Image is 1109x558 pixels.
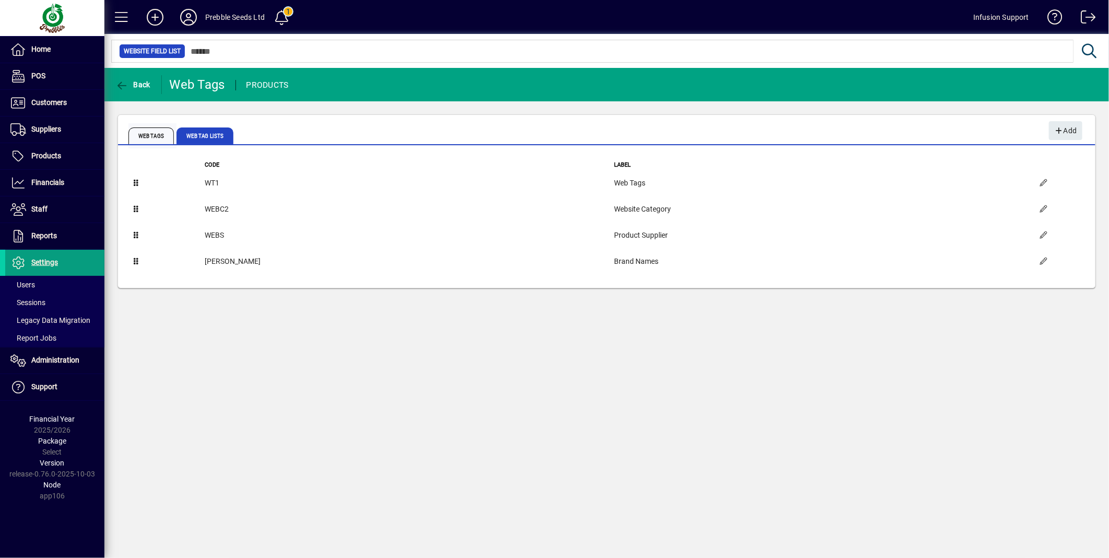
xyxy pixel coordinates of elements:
[5,311,104,329] a: Legacy Data Migration
[614,249,1030,275] td: Brand Names
[31,356,79,364] span: Administration
[5,170,104,196] a: Financials
[10,316,90,324] span: Legacy Data Migration
[614,160,1030,170] th: Label
[44,481,61,489] span: Node
[5,374,104,400] a: Support
[31,258,58,266] span: Settings
[31,152,61,160] span: Products
[5,223,104,249] a: Reports
[5,37,104,63] a: Home
[30,415,75,423] span: Financial Year
[1031,197,1056,222] button: Edit
[124,46,181,56] span: Website Field List
[5,294,104,311] a: Sessions
[5,196,104,223] a: Staff
[614,170,1030,196] td: Web Tags
[40,459,65,467] span: Version
[1073,2,1096,36] a: Logout
[10,334,56,342] span: Report Jobs
[113,75,153,94] button: Back
[1040,2,1063,36] a: Knowledge Base
[31,125,61,133] span: Suppliers
[1031,249,1056,274] button: Edit
[31,45,51,53] span: Home
[170,76,225,93] div: Web Tags
[138,8,172,27] button: Add
[5,117,104,143] a: Suppliers
[5,347,104,374] a: Administration
[172,8,205,27] button: Profile
[115,80,150,89] span: Back
[10,298,45,307] span: Sessions
[31,231,57,240] span: Reports
[1031,223,1056,248] button: Edit
[5,63,104,89] a: POS
[31,98,67,107] span: Customers
[104,75,162,94] app-page-header-button: Back
[204,196,614,223] td: WEBC2
[5,329,104,347] a: Report Jobs
[31,205,48,213] span: Staff
[1054,122,1077,140] span: Add
[31,178,64,187] span: Financials
[614,223,1030,249] td: Product Supplier
[204,160,614,170] th: Code
[5,90,104,116] a: Customers
[1049,121,1082,140] button: Add
[614,196,1030,223] td: Website Category
[31,72,45,80] span: POS
[128,127,174,144] span: Web Tags
[204,170,614,196] td: WT1
[38,437,66,445] span: Package
[246,77,289,94] div: PRODUCTS
[5,143,104,169] a: Products
[204,223,614,249] td: WEBS
[176,127,233,144] span: Web Tag Lists
[5,276,104,294] a: Users
[973,9,1029,26] div: Infusion Support
[10,281,35,289] span: Users
[1031,171,1056,196] button: Edit
[204,249,614,275] td: [PERSON_NAME]
[205,9,265,26] div: Prebble Seeds Ltd
[31,382,57,391] span: Support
